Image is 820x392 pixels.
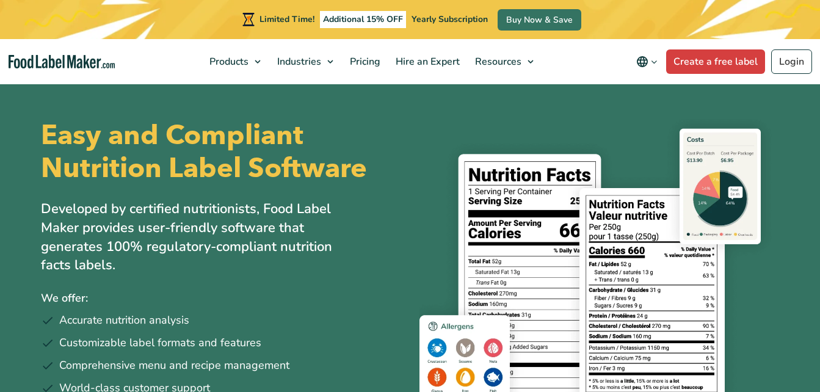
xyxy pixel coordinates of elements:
span: Accurate nutrition analysis [59,312,189,328]
p: We offer: [41,289,401,307]
button: Change language [628,49,666,74]
a: Login [771,49,812,74]
a: Resources [468,39,540,84]
a: Industries [270,39,339,84]
a: Create a free label [666,49,765,74]
span: Limited Time! [259,13,314,25]
a: Food Label Maker homepage [9,55,115,69]
span: Products [206,55,250,68]
span: Hire an Expert [392,55,461,68]
p: Developed by certified nutritionists, Food Label Maker provides user-friendly software that gener... [41,200,358,275]
a: Hire an Expert [388,39,465,84]
span: Industries [274,55,322,68]
span: Yearly Subscription [412,13,488,25]
a: Pricing [343,39,385,84]
a: Products [202,39,267,84]
a: Buy Now & Save [498,9,581,31]
span: Customizable label formats and features [59,335,261,351]
span: Additional 15% OFF [320,11,406,28]
h1: Easy and Compliant Nutrition Label Software [41,119,401,185]
span: Pricing [346,55,382,68]
span: Resources [471,55,523,68]
span: Comprehensive menu and recipe management [59,357,289,374]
